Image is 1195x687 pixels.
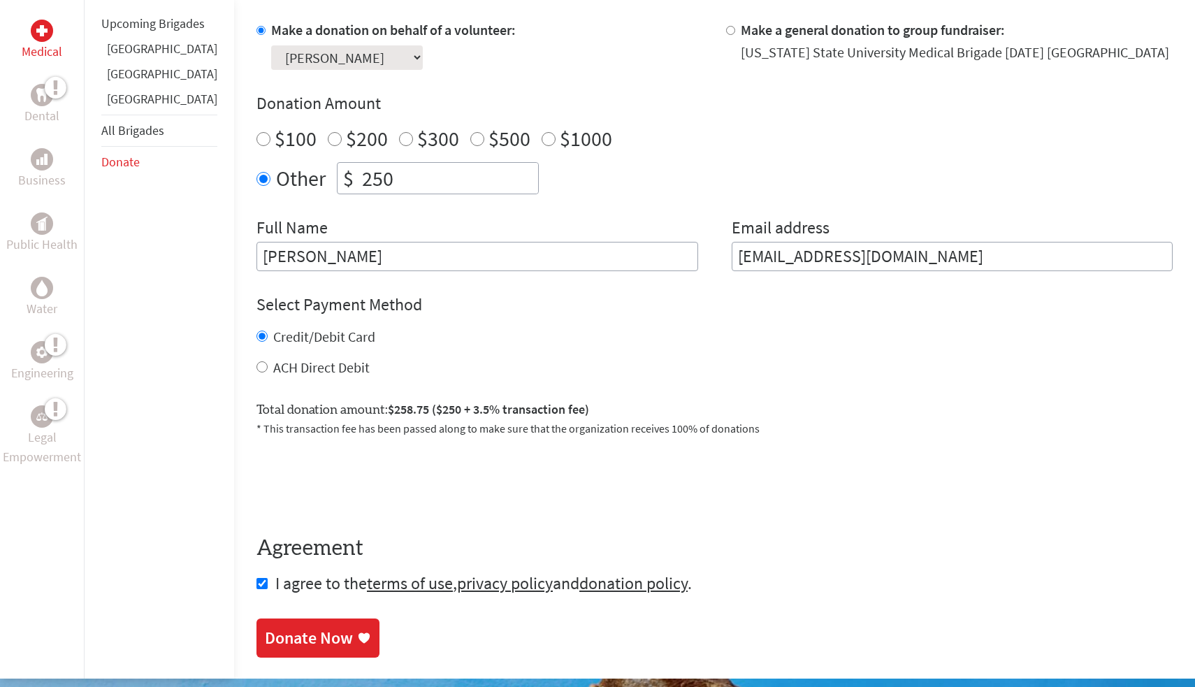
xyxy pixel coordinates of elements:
li: Upcoming Brigades [101,8,217,39]
span: I agree to the , and . [275,572,692,594]
div: Water [31,277,53,299]
li: Guatemala [101,64,217,89]
div: Engineering [31,341,53,363]
div: Business [31,148,53,171]
p: Legal Empowerment [3,428,81,467]
div: Medical [31,20,53,42]
label: $500 [488,125,530,152]
p: Medical [22,42,62,62]
span: $258.75 ($250 + 3.5% transaction fee) [388,401,589,417]
a: [GEOGRAPHIC_DATA] [107,91,217,107]
iframe: reCAPTCHA [256,454,469,508]
div: Donate Now [265,627,353,649]
a: [GEOGRAPHIC_DATA] [107,66,217,82]
img: Engineering [36,347,48,358]
img: Water [36,280,48,296]
div: [US_STATE] State University Medical Brigade [DATE] [GEOGRAPHIC_DATA] [741,43,1169,62]
a: Public HealthPublic Health [6,212,78,254]
img: Business [36,154,48,165]
label: $200 [346,125,388,152]
p: Dental [24,106,59,126]
p: * This transaction fee has been passed along to make sure that the organization receives 100% of ... [256,420,1173,437]
p: Engineering [11,363,73,383]
a: donation policy [579,572,688,594]
a: privacy policy [457,572,553,594]
h4: Agreement [256,536,1173,561]
a: EngineeringEngineering [11,341,73,383]
li: Panama [101,89,217,115]
label: Total donation amount: [256,400,589,420]
a: Donate Now [256,619,379,658]
label: $1000 [560,125,612,152]
input: Your Email [732,242,1173,271]
a: DentalDental [24,84,59,126]
li: Donate [101,147,217,178]
a: WaterWater [27,277,57,319]
p: Water [27,299,57,319]
div: Dental [31,84,53,106]
a: Upcoming Brigades [101,15,205,31]
input: Enter Amount [359,163,538,194]
li: Ghana [101,39,217,64]
img: Medical [36,25,48,36]
a: terms of use [367,572,453,594]
a: MedicalMedical [22,20,62,62]
a: Legal EmpowermentLegal Empowerment [3,405,81,467]
p: Business [18,171,66,190]
h4: Donation Amount [256,92,1173,115]
label: Make a donation on behalf of a volunteer: [271,21,516,38]
label: Credit/Debit Card [273,328,375,345]
li: All Brigades [101,115,217,147]
div: Public Health [31,212,53,235]
label: Other [276,162,326,194]
p: Public Health [6,235,78,254]
input: Enter Full Name [256,242,698,271]
a: [GEOGRAPHIC_DATA] [107,41,217,57]
div: $ [338,163,359,194]
div: Legal Empowerment [31,405,53,428]
img: Legal Empowerment [36,412,48,421]
img: Dental [36,89,48,102]
label: Make a general donation to group fundraiser: [741,21,1005,38]
label: Email address [732,217,830,242]
label: Full Name [256,217,328,242]
label: $100 [275,125,317,152]
label: ACH Direct Debit [273,359,370,376]
a: Donate [101,154,140,170]
img: Public Health [36,217,48,231]
label: $300 [417,125,459,152]
a: All Brigades [101,122,164,138]
a: BusinessBusiness [18,148,66,190]
h4: Select Payment Method [256,294,1173,316]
